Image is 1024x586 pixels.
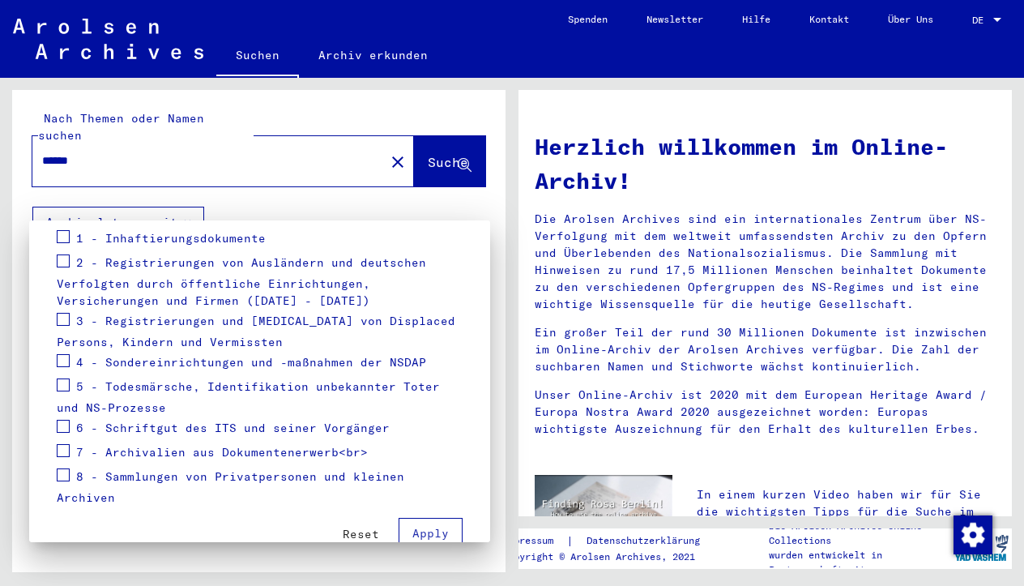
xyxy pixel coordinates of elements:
[76,355,426,370] span: 4 - Sondereinrichtungen und -maßnahmen der NSDAP
[57,379,440,416] span: 5 - Todesmärsche, Identifikation unbekannter Toter und NS-Prozesse
[954,515,992,554] img: Zustimmung ändern
[343,527,379,541] span: Reset
[76,207,237,221] span: 0 - Globale Findmittel
[412,526,449,541] span: Apply
[76,445,368,460] span: 7 - Archivalien aus Dokumentenerwerb<br>
[57,314,455,350] span: 3 - Registrierungen und [MEDICAL_DATA] von Displaced Persons, Kindern und Vermissten
[330,520,392,549] button: Reset
[76,231,266,246] span: 1 - Inhaftierungsdokumente
[399,518,463,549] button: Apply
[57,255,426,309] span: 2 - Registrierungen von Ausländern und deutschen Verfolgten durch öffentliche Einrichtungen, Vers...
[76,421,390,435] span: 6 - Schriftgut des ITS und seiner Vorgänger
[57,469,404,506] span: 8 - Sammlungen von Privatpersonen und kleinen Archiven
